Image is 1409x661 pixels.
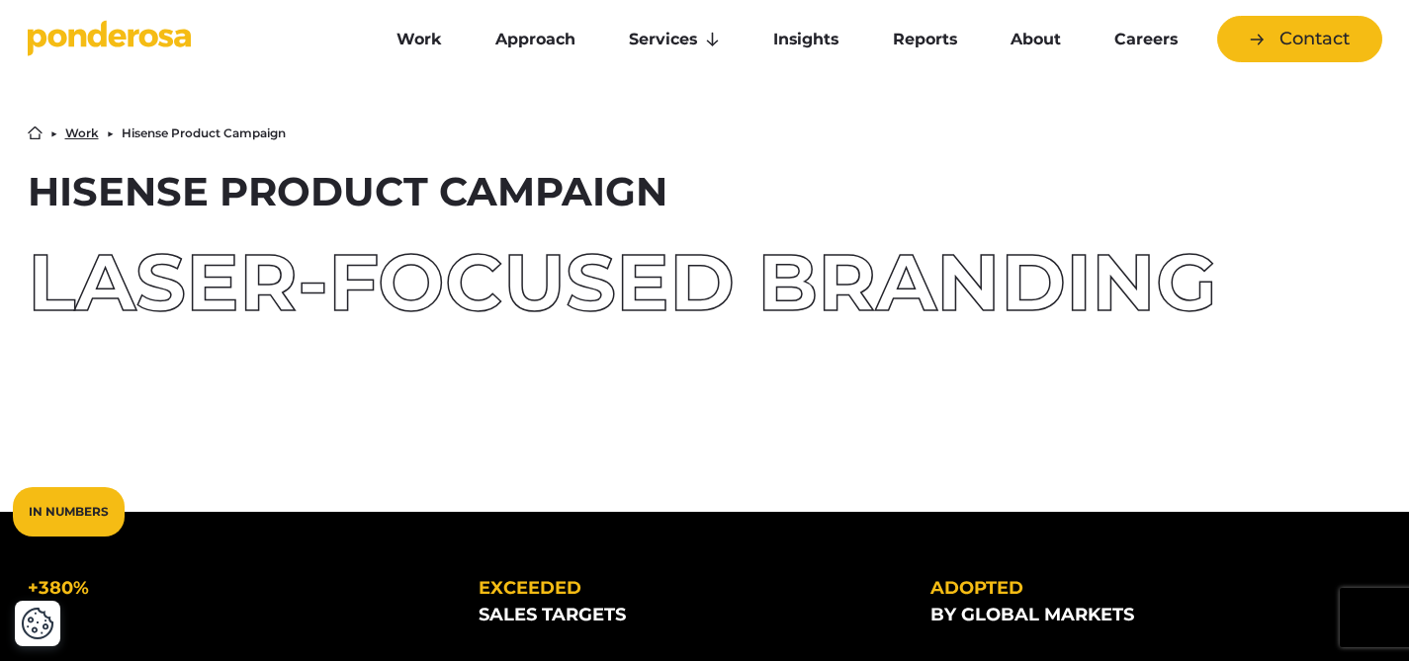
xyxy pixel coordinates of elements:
div: Laser-focused branding [28,243,1382,322]
div: sales targets [479,602,899,628]
div: In Numbers [13,487,125,537]
li: Hisense Product Campaign [122,127,286,139]
a: Go to homepage [28,20,344,59]
a: Contact [1217,16,1382,62]
a: Approach [473,19,598,60]
div: Adopted [930,575,1351,602]
a: Reports [870,19,980,60]
div: by global markets [930,602,1351,628]
a: Work [374,19,465,60]
div: Exceeded [479,575,899,602]
button: Cookie Settings [21,607,54,640]
img: Revisit consent button [21,607,54,640]
a: About [988,19,1084,60]
div: +380% [28,575,448,602]
a: Insights [750,19,861,60]
a: Home [28,125,43,140]
a: Careers [1092,19,1200,60]
li: ▶︎ [50,127,57,139]
h1: Hisense Product Campaign [28,172,1382,211]
li: ▶︎ [107,127,114,139]
a: Services [606,19,743,60]
div: ROI [28,602,448,628]
a: Work [65,127,99,139]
